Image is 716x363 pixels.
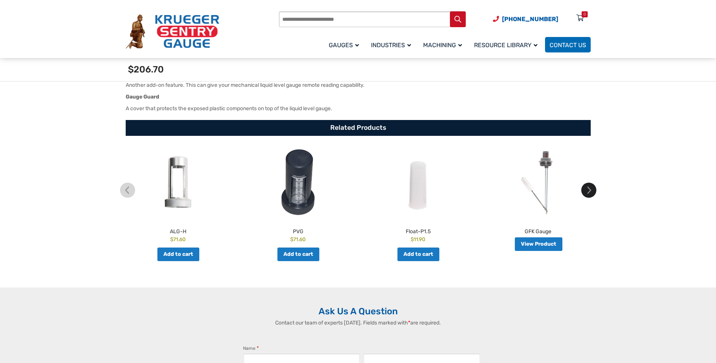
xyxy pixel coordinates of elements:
[126,81,591,89] p: Another add-on feature. This can give your mechanical liquid level gauge remote reading capability.
[515,237,562,251] a: Read more about “GFK Gauge”
[474,42,537,49] span: Resource Library
[120,183,135,198] img: chevron-left.svg
[480,147,596,235] a: GFK Gauge
[366,36,419,54] a: Industries
[170,236,186,242] bdi: 71.60
[290,236,306,242] bdi: 71.60
[157,248,199,261] a: Add to cart: “ALG-H”
[411,236,425,242] bdi: 11.90
[324,36,366,54] a: Gauges
[550,42,586,49] span: Contact Us
[240,147,356,243] a: PVG $71.60
[170,236,173,242] span: $
[581,183,596,198] img: chevron-right.svg
[277,248,319,261] a: Add to cart: “PVG”
[128,64,164,75] span: $206.70
[240,147,356,219] img: PVG
[360,225,476,235] h2: Float-P1.5
[126,120,591,136] h2: Related Products
[290,236,293,242] span: $
[411,236,414,242] span: $
[397,248,439,261] a: Add to cart: “Float-P1.5”
[243,345,259,352] legend: Name
[329,42,359,49] span: Gauges
[240,225,356,235] h2: PVG
[120,147,236,219] img: ALG-OF
[371,42,411,49] span: Industries
[360,147,476,219] img: Float-P1.5
[126,105,591,112] p: A cover that protects the exposed plastic components on top of the liquid level gauge.
[493,14,558,24] a: Phone Number (920) 434-8860
[126,306,591,317] h2: Ask Us A Question
[120,225,236,235] h2: ALG-H
[423,42,462,49] span: Machining
[360,147,476,243] a: Float-P1.5 $11.90
[470,36,545,54] a: Resource Library
[126,94,159,100] strong: Gauge Guard
[126,14,219,49] img: Krueger Sentry Gauge
[584,11,586,17] div: 0
[480,225,596,235] h2: GFK Gauge
[120,147,236,243] a: ALG-H $71.60
[236,319,481,327] p: Contact our team of experts [DATE]. Fields marked with are required.
[502,15,558,23] span: [PHONE_NUMBER]
[419,36,470,54] a: Machining
[545,37,591,52] a: Contact Us
[480,147,596,219] img: GFK Gauge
